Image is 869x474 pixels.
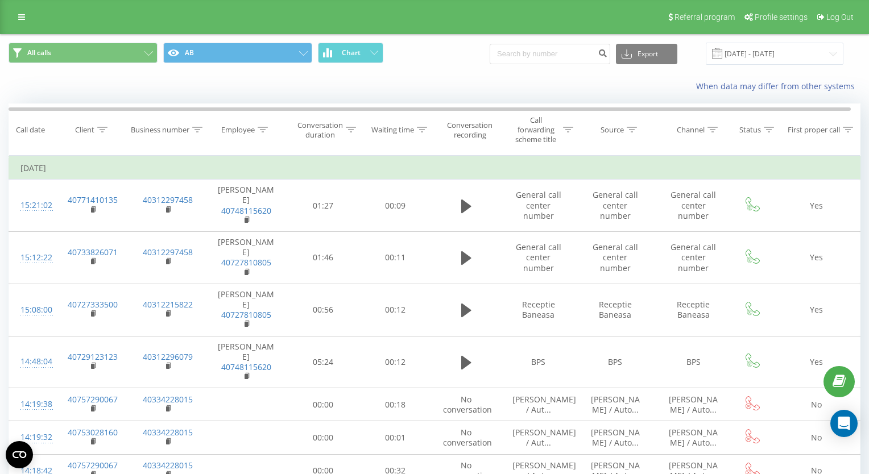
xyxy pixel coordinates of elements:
[788,125,840,135] div: First proper call
[20,393,44,415] div: 14:19:38
[591,394,640,415] span: [PERSON_NAME] / Auto...
[830,410,858,437] div: Open Intercom Messenger
[20,351,44,373] div: 14:48:04
[68,394,118,405] a: 40757290067
[359,421,431,454] td: 00:01
[669,394,718,415] span: [PERSON_NAME] / Auto...
[27,48,51,57] span: All calls
[501,180,576,232] td: General call center number
[206,180,287,232] td: [PERSON_NAME]
[371,125,414,135] div: Waiting time
[359,284,431,336] td: 00:12
[773,388,860,421] td: No
[677,125,705,135] div: Channel
[755,13,808,22] span: Profile settings
[68,351,118,362] a: 40729123123
[443,427,492,448] span: No conversation
[221,361,271,372] a: 40748115620
[696,81,860,92] a: When data may differ from other systems
[318,43,383,63] button: Chart
[143,194,193,205] a: 40312297458
[20,299,44,321] div: 15:08:00
[297,120,343,140] div: Conversation duration
[143,351,193,362] a: 40312296079
[9,43,158,63] button: All calls
[143,460,193,471] a: 40334228015
[287,336,359,388] td: 05:24
[68,299,118,310] a: 40727333500
[601,125,624,135] div: Source
[20,194,44,217] div: 15:21:02
[655,232,733,284] td: General call center number
[68,427,118,438] a: 40753028160
[143,299,193,310] a: 40312215822
[68,194,118,205] a: 40771410135
[359,232,431,284] td: 00:11
[773,232,860,284] td: Yes
[221,205,271,216] a: 40748115620
[359,388,431,421] td: 00:18
[206,336,287,388] td: [PERSON_NAME]
[163,43,312,63] button: AB
[9,157,860,180] td: [DATE]
[287,284,359,336] td: 00:56
[669,427,718,448] span: [PERSON_NAME] / Auto...
[591,427,640,448] span: [PERSON_NAME] / Auto...
[773,421,860,454] td: No
[501,284,576,336] td: Receptie Baneasa
[359,336,431,388] td: 00:12
[206,232,287,284] td: [PERSON_NAME]
[576,336,654,388] td: BPS
[773,284,860,336] td: Yes
[16,125,45,135] div: Call date
[20,426,44,448] div: 14:19:32
[442,120,498,140] div: Conversation recording
[68,460,118,471] a: 40757290067
[287,232,359,284] td: 01:46
[221,309,271,320] a: 40727810805
[443,394,492,415] span: No conversation
[826,13,854,22] span: Log Out
[655,180,733,232] td: General call center number
[143,427,193,438] a: 40334228015
[206,284,287,336] td: [PERSON_NAME]
[143,394,193,405] a: 40334228015
[773,180,860,232] td: Yes
[20,247,44,269] div: 15:12:22
[655,284,733,336] td: Receptie Baneasa
[773,336,860,388] td: Yes
[576,284,654,336] td: Receptie Baneasa
[512,394,576,415] span: [PERSON_NAME] / Aut...
[490,44,610,64] input: Search by number
[221,125,255,135] div: Employee
[616,44,677,64] button: Export
[68,247,118,257] a: 40733826071
[576,180,654,232] td: General call center number
[131,125,189,135] div: Business number
[501,336,576,388] td: BPS
[6,441,33,468] button: Open CMP widget
[576,232,654,284] td: General call center number
[143,247,193,257] a: 40312297458
[511,115,560,144] div: Call forwarding scheme title
[221,257,271,268] a: 40727810805
[739,125,761,135] div: Status
[655,336,733,388] td: BPS
[75,125,94,135] div: Client
[287,421,359,454] td: 00:00
[287,388,359,421] td: 00:00
[501,232,576,284] td: General call center number
[342,49,361,57] span: Chart
[512,427,576,448] span: [PERSON_NAME] / Aut...
[359,180,431,232] td: 00:09
[287,180,359,232] td: 01:27
[674,13,735,22] span: Referral program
